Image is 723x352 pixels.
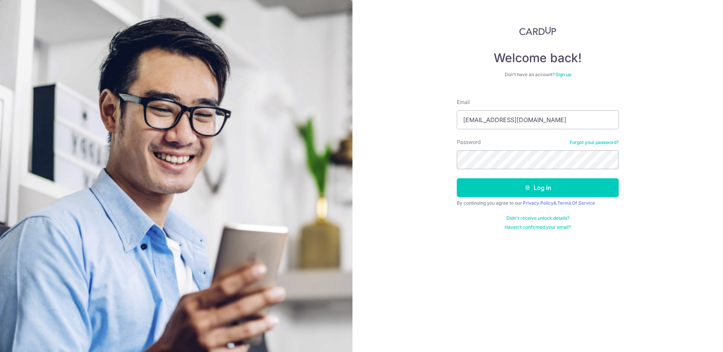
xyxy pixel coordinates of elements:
[457,72,619,78] div: Don’t have an account?
[457,98,470,106] label: Email
[505,224,571,230] a: Haven't confirmed your email?
[506,215,569,221] a: Didn't receive unlock details?
[557,200,595,206] a: Terms Of Service
[457,178,619,197] button: Log in
[570,139,619,145] a: Forgot your password?
[457,110,619,129] input: Enter your Email
[457,200,619,206] div: By continuing you agree to our &
[457,138,481,146] label: Password
[523,200,554,206] a: Privacy Policy
[519,26,556,35] img: CardUp Logo
[555,72,571,77] a: Sign up
[457,51,619,66] h4: Welcome back!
